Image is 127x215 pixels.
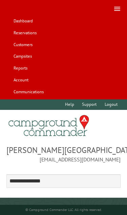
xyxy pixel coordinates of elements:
[10,51,35,62] a: Campsites
[25,208,102,212] small: © Campground Commander LLC. All rights reserved.
[6,144,121,163] span: [PERSON_NAME][GEOGRAPHIC_DATA] [EMAIL_ADDRESS][DOMAIN_NAME]
[10,39,36,50] a: Customers
[6,113,91,139] img: Campground Commander
[10,16,36,26] a: Dashboard
[10,86,47,97] a: Communications
[62,99,78,110] a: Help
[101,99,121,110] a: Logout
[79,99,100,110] a: Support
[10,63,30,74] a: Reports
[10,75,31,85] a: Account
[10,28,40,38] a: Reservations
